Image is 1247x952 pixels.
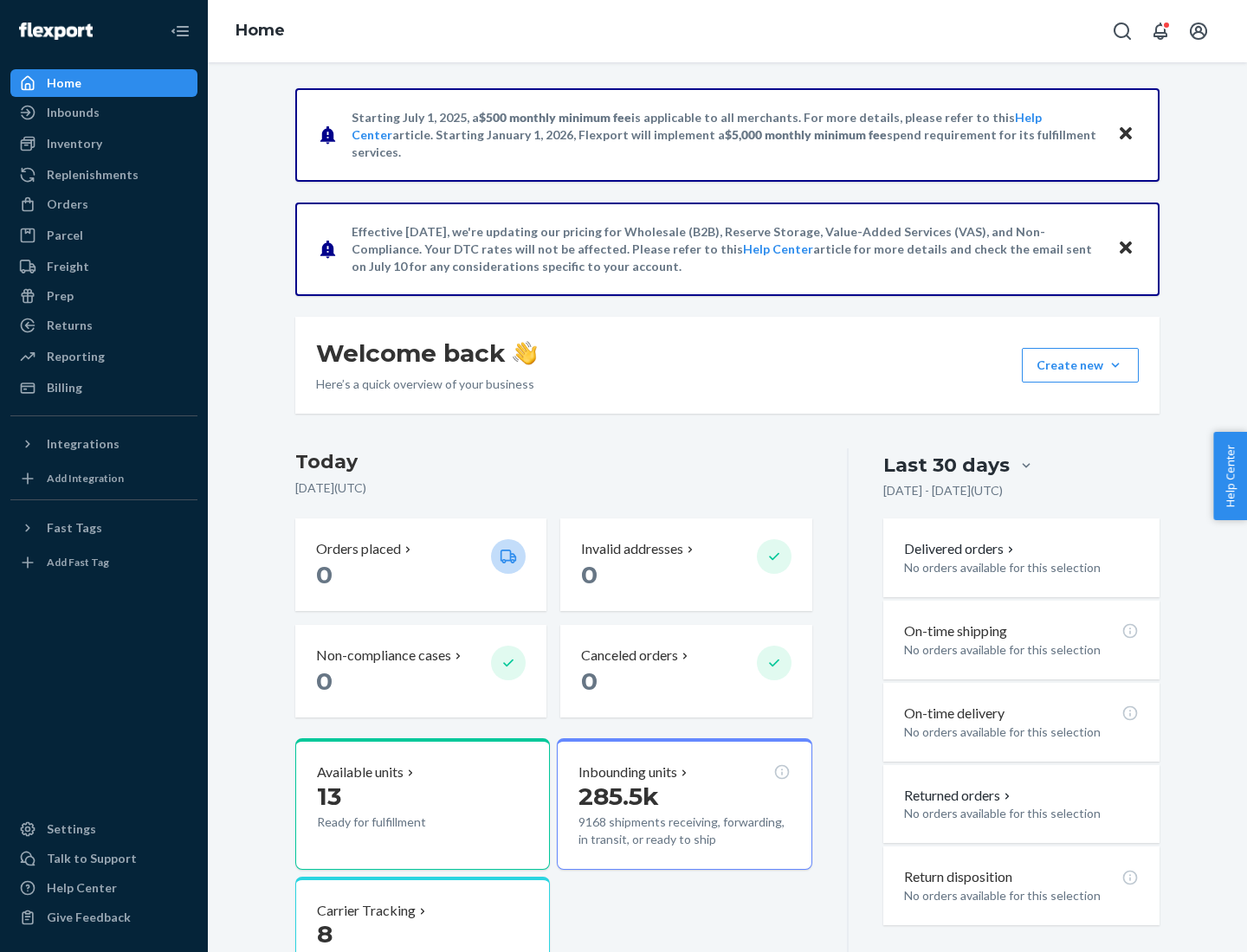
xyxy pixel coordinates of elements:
[10,222,197,249] a: Parcel
[1105,14,1140,48] button: Open Search Box
[47,166,139,183] div: Replenishments
[725,127,887,142] span: $5,000 monthly minimum fee
[883,452,1010,479] div: Last 30 days
[904,641,1139,659] p: No orders available for this selection
[1213,432,1247,520] button: Help Center
[10,161,197,189] a: Replenishments
[47,196,88,213] div: Orders
[47,348,105,365] div: Reporting
[236,21,285,40] a: Home
[581,560,598,589] span: 0
[10,253,197,280] a: Freight
[581,539,683,559] p: Invalid addresses
[10,282,197,310] a: Prep
[317,919,333,949] span: 8
[578,814,790,848] p: 9168 shipments receiving, forwarding, in transit, or ready to ship
[10,815,197,843] a: Settings
[222,6,299,56] ol: breadcrumbs
[316,539,401,559] p: Orders placed
[163,14,197,48] button: Close Navigation
[578,782,659,811] span: 285.5k
[47,135,102,152] div: Inventory
[1115,122,1137,147] button: Close
[578,762,677,782] p: Inbounding units
[10,465,197,492] a: Add Integration
[317,901,416,921] p: Carrier Tracking
[47,850,137,867] div: Talk to Support
[904,887,1139,904] p: No orders available for this selection
[47,74,81,92] div: Home
[904,559,1139,576] p: No orders available for this selection
[47,379,82,396] div: Billing
[10,845,197,872] a: Talk to Support
[47,227,83,244] div: Parcel
[316,338,537,369] h1: Welcome back
[883,482,1003,499] p: [DATE] - [DATE] ( UTC )
[295,518,546,611] button: Orders placed 0
[47,519,102,537] div: Fast Tags
[904,539,1018,559] button: Delivered orders
[47,287,74,305] div: Prep
[47,258,89,275] div: Freight
[904,805,1139,822] p: No orders available for this selection
[316,666,333,696] span: 0
[581,666,598,696] span: 0
[10,374,197,402] a: Billing
[352,223,1101,275] p: Effective [DATE], we're updating our pricing for Wholesale (B2B), Reserve Storage, Value-Added Se...
[295,625,546,717] button: Non-compliance cases 0
[10,312,197,339] a: Returns
[10,190,197,218] a: Orders
[557,738,811,870] button: Inbounding units285.5k9168 shipments receiving, forwarding, in transit, or ready to ship
[581,646,678,666] p: Canceled orders
[317,814,477,831] p: Ready for fulfillment
[295,448,812,476] h3: Today
[317,782,341,811] span: 13
[904,786,1014,806] button: Returned orders
[10,69,197,97] a: Home
[352,109,1101,161] p: Starting July 1, 2025, a is applicable to all merchants. For more details, please refer to this a...
[1115,236,1137,261] button: Close
[10,549,197,576] a: Add Fast Tag
[317,762,404,782] p: Available units
[904,724,1139,741] p: No orders available for this selection
[743,241,813,256] a: Help Center
[19,23,93,40] img: Flexport logo
[47,820,96,838] div: Settings
[10,343,197,370] a: Reporting
[10,99,197,126] a: Inbounds
[10,430,197,458] button: Integrations
[904,621,1007,641] p: On-time shipping
[47,555,109,569] div: Add Fast Tag
[1181,14,1216,48] button: Open account menu
[1022,348,1139,383] button: Create new
[47,104,100,121] div: Inbounds
[10,514,197,542] button: Fast Tags
[47,879,117,897] div: Help Center
[10,874,197,902] a: Help Center
[513,341,537,365] img: hand-wave emoji
[560,518,811,611] button: Invalid addresses 0
[10,904,197,931] button: Give Feedback
[47,435,120,453] div: Integrations
[316,646,451,666] p: Non-compliance cases
[47,909,131,926] div: Give Feedback
[295,479,812,497] p: [DATE] ( UTC )
[47,317,93,334] div: Returns
[316,560,333,589] span: 0
[1143,14,1178,48] button: Open notifications
[295,738,550,870] button: Available units13Ready for fulfillment
[904,704,1005,724] p: On-time delivery
[560,625,811,717] button: Canceled orders 0
[904,867,1012,887] p: Return disposition
[47,471,124,486] div: Add Integration
[479,110,631,125] span: $500 monthly minimum fee
[10,130,197,158] a: Inventory
[316,376,537,393] p: Here’s a quick overview of your business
